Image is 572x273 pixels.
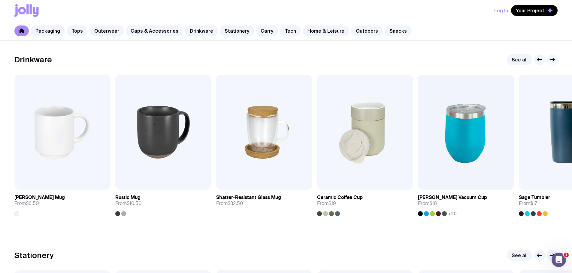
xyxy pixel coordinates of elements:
[14,55,52,64] h2: Drinkware
[115,200,142,206] span: From
[317,190,413,216] a: Ceramic Coffee CupFrom$19
[280,25,301,36] a: Tech
[67,25,88,36] a: Tops
[552,253,566,267] iframe: Intercom live chat
[31,25,65,36] a: Packaging
[418,190,514,216] a: [PERSON_NAME] Vacuum CupFrom$18+20
[507,54,532,65] a: See all
[216,200,243,206] span: From
[14,200,39,206] span: From
[494,5,508,16] button: Log In
[516,7,544,13] span: Your Project
[519,194,550,200] h3: Sage Tumbler
[448,211,457,216] span: +20
[418,194,487,200] h3: [PERSON_NAME] Vacuum Cup
[127,200,142,206] span: $10.50
[14,251,54,260] h2: Stationery
[507,250,532,261] a: See all
[14,194,65,200] h3: [PERSON_NAME] Mug
[216,194,281,200] h3: Shatter-Resistant Glass Mug
[317,200,336,206] span: From
[530,200,537,206] span: $17
[303,25,349,36] a: Home & Leisure
[351,25,383,36] a: Outdoors
[328,200,336,206] span: $19
[126,25,183,36] a: Caps & Accessories
[216,190,312,211] a: Shatter-Resistant Glass MugFrom$32.50
[564,253,569,257] span: 1
[220,25,254,36] a: Stationery
[418,200,437,206] span: From
[115,190,211,216] a: Rustic MugFrom$10.50
[89,25,124,36] a: Outerwear
[228,200,243,206] span: $32.50
[317,194,363,200] h3: Ceramic Coffee Cup
[26,200,39,206] span: $6.50
[429,200,437,206] span: $18
[14,190,110,216] a: [PERSON_NAME] MugFrom$6.50
[115,194,141,200] h3: Rustic Mug
[256,25,278,36] a: Carry
[385,25,412,36] a: Snacks
[519,200,537,206] span: From
[185,25,218,36] a: Drinkware
[511,5,558,16] button: Your Project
